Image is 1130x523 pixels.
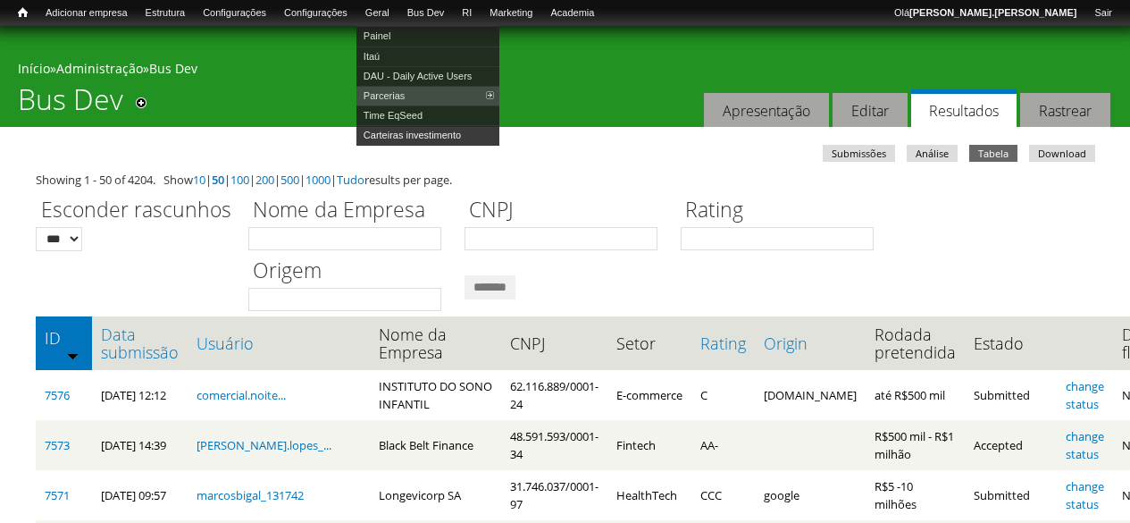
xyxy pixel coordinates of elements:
a: Configurações [275,4,356,22]
a: Tudo [337,172,364,188]
a: 1000 [306,172,331,188]
a: Geral [356,4,398,22]
td: Black Belt Finance [370,420,501,470]
a: Bus Dev [149,60,197,77]
a: Rastrear [1020,93,1110,128]
a: change status [1066,478,1104,512]
td: até R$500 mil [866,370,965,420]
a: marcosbigal_131742 [197,487,304,503]
a: 50 [212,172,224,188]
a: Bus Dev [398,4,454,22]
th: Rodada pretendida [866,316,965,370]
td: 48.591.593/0001-34 [501,420,607,470]
a: Olá[PERSON_NAME].[PERSON_NAME] [885,4,1085,22]
a: Usuário [197,334,361,352]
a: Configurações [194,4,275,22]
td: google [755,470,866,520]
a: 10 [193,172,205,188]
a: Adicionar empresa [37,4,137,22]
td: AA- [691,420,755,470]
a: comercial.noite... [197,387,286,403]
th: Estado [965,316,1057,370]
div: » » [18,60,1112,82]
strong: [PERSON_NAME].[PERSON_NAME] [909,7,1076,18]
td: 31.746.037/0001-97 [501,470,607,520]
a: 500 [280,172,299,188]
img: ordem crescente [67,350,79,361]
a: Data submissão [101,325,179,361]
a: [PERSON_NAME].lopes_... [197,437,331,453]
a: Download [1029,145,1095,162]
h1: Bus Dev [18,82,123,127]
a: change status [1066,428,1104,462]
a: Origin [764,334,857,352]
a: 200 [255,172,274,188]
a: 7576 [45,387,70,403]
a: 100 [230,172,249,188]
th: CNPJ [501,316,607,370]
a: ID [45,329,83,347]
span: Início [18,6,28,19]
td: [DATE] 09:57 [92,470,188,520]
a: Marketing [481,4,541,22]
a: Administração [56,60,143,77]
label: Esconder rascunhos [36,195,237,227]
label: CNPJ [465,195,669,227]
td: Submitted [965,370,1057,420]
td: HealthTech [607,470,691,520]
td: CCC [691,470,755,520]
td: R$5 -10 milhões [866,470,965,520]
td: [DATE] 14:39 [92,420,188,470]
label: Nome da Empresa [248,195,453,227]
a: Sair [1085,4,1121,22]
a: Academia [541,4,603,22]
td: C [691,370,755,420]
a: Análise [907,145,958,162]
a: Resultados [911,89,1017,128]
th: Setor [607,316,691,370]
a: Tabela [969,145,1017,162]
a: change status [1066,378,1104,412]
th: Nome da Empresa [370,316,501,370]
td: 62.116.889/0001-24 [501,370,607,420]
td: Submitted [965,470,1057,520]
a: Rating [700,334,746,352]
td: Fintech [607,420,691,470]
a: Apresentação [704,93,829,128]
label: Origem [248,256,453,288]
td: Accepted [965,420,1057,470]
a: Estrutura [137,4,195,22]
a: 7573 [45,437,70,453]
a: Editar [833,93,908,128]
a: 7571 [45,487,70,503]
a: Início [9,4,37,21]
td: [DATE] 12:12 [92,370,188,420]
div: Showing 1 - 50 of 4204. Show | | | | | | results per page. [36,171,1094,189]
td: Longevicorp SA [370,470,501,520]
label: Rating [681,195,885,227]
td: INSTITUTO DO SONO INFANTIL [370,370,501,420]
a: Submissões [823,145,895,162]
td: [DOMAIN_NAME] [755,370,866,420]
a: RI [453,4,481,22]
td: R$500 mil - R$1 milhão [866,420,965,470]
td: E-commerce [607,370,691,420]
a: Início [18,60,50,77]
